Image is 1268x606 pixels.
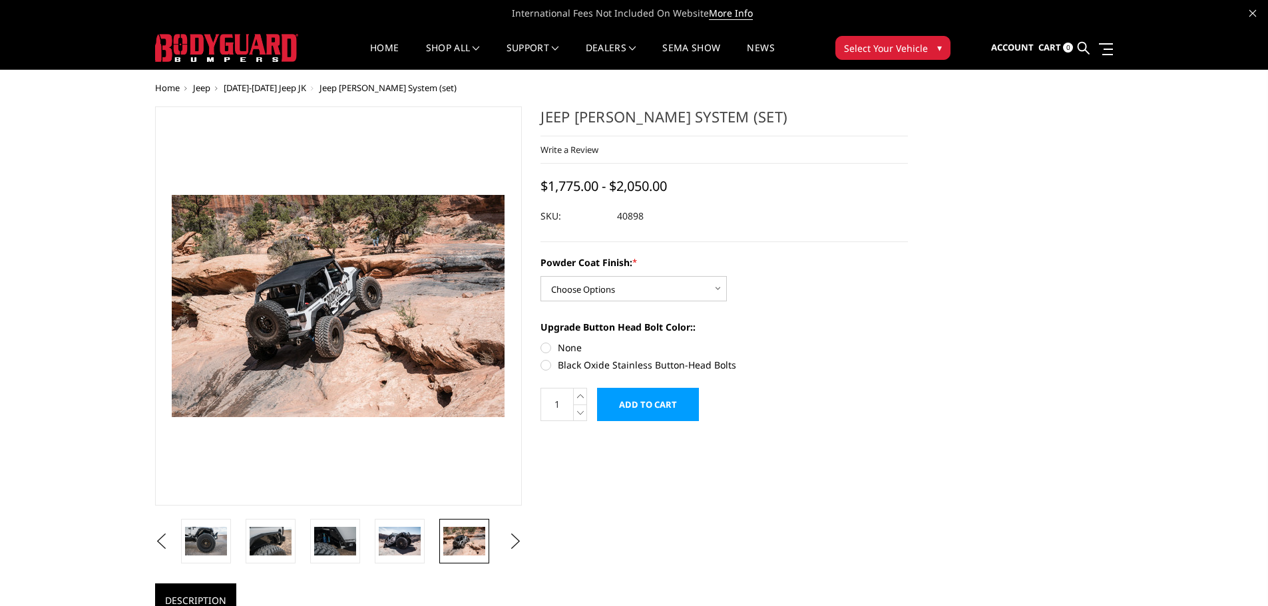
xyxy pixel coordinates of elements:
[540,144,598,156] a: Write a Review
[844,41,928,55] span: Select Your Vehicle
[540,106,908,136] h1: Jeep [PERSON_NAME] System (set)
[193,82,210,94] a: Jeep
[662,43,720,69] a: SEMA Show
[155,82,180,94] a: Home
[540,358,908,372] label: Black Oxide Stainless Button-Head Bolts
[426,43,480,69] a: shop all
[991,41,1034,53] span: Account
[250,527,292,555] img: Jeep JK Fender System (set)
[991,30,1034,66] a: Account
[314,527,356,555] img: Jeep JK Fender System (set)
[155,106,523,506] a: Jeep JK Fender System (set)
[617,204,644,228] dd: 40898
[747,43,774,69] a: News
[507,43,559,69] a: Support
[224,82,306,94] a: [DATE]-[DATE] Jeep JK
[1038,30,1073,66] a: Cart 0
[586,43,636,69] a: Dealers
[185,527,227,555] img: Jeep JK Fender System (set)
[319,82,457,94] span: Jeep [PERSON_NAME] System (set)
[709,7,753,20] a: More Info
[152,531,172,551] button: Previous
[835,36,951,60] button: Select Your Vehicle
[937,41,942,55] span: ▾
[1038,41,1061,53] span: Cart
[1201,542,1268,606] iframe: Chat Widget
[379,527,421,555] img: Jeep JK Fender System (set)
[540,320,908,334] label: Upgrade Button Head Bolt Color::
[540,204,607,228] dt: SKU:
[540,341,908,355] label: None
[540,177,667,195] span: $1,775.00 - $2,050.00
[505,531,525,551] button: Next
[443,527,485,555] img: Jeep JK Fender System (set)
[540,255,908,269] label: Powder Coat Finish:
[597,388,699,421] input: Add to Cart
[1063,43,1073,53] span: 0
[155,34,298,62] img: BODYGUARD BUMPERS
[370,43,399,69] a: Home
